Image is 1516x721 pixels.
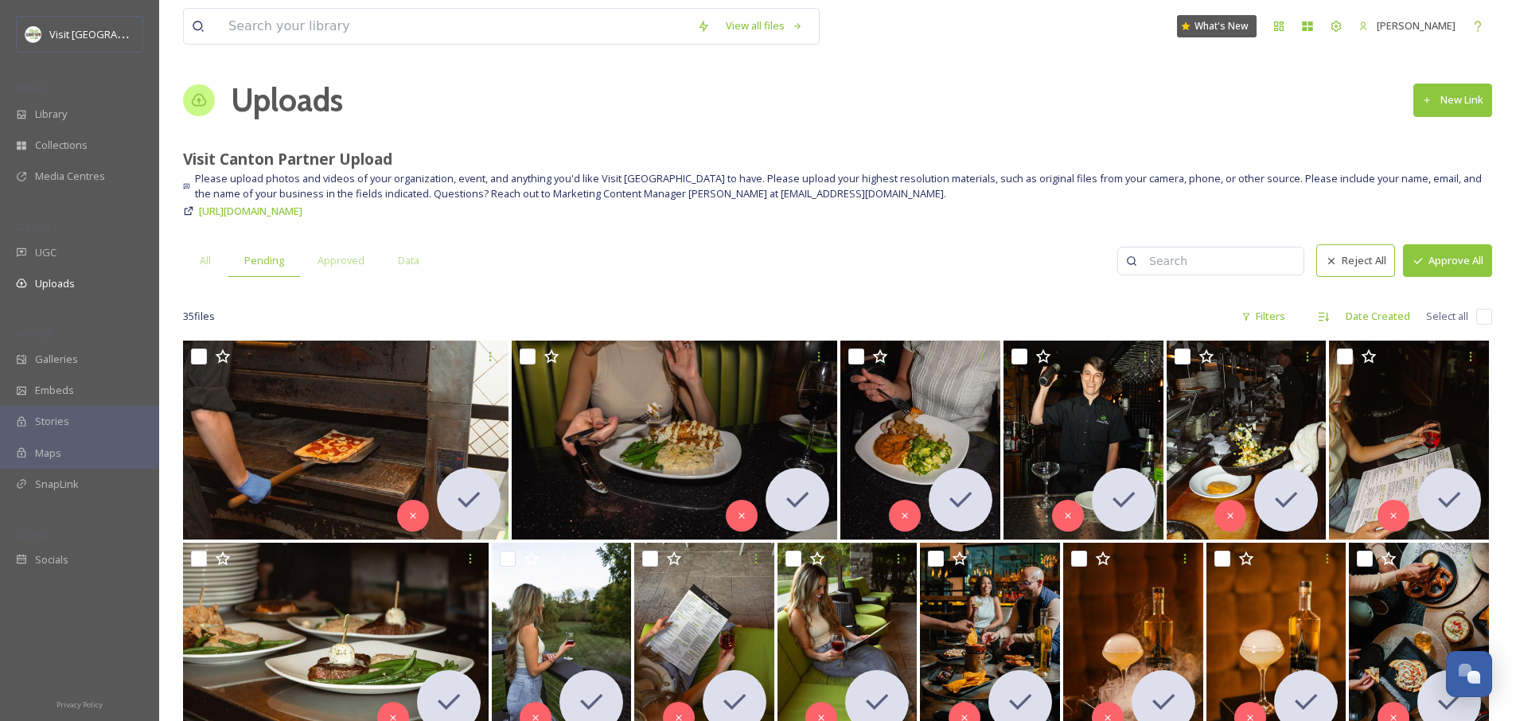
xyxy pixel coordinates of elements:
[16,82,44,94] span: MEDIA
[1377,18,1456,33] span: [PERSON_NAME]
[1350,10,1463,41] a: [PERSON_NAME]
[35,169,105,184] span: Media Centres
[35,414,69,429] span: Stories
[57,700,103,710] span: Privacy Policy
[35,446,61,461] span: Maps
[35,138,88,153] span: Collections
[1316,244,1395,277] button: Reject All
[1167,341,1327,540] img: ext_1759249926.398563_ahartman@gervasivineyard.com-GV_TTOContent_September_MMP2025-30.jpg
[398,253,419,268] span: Data
[220,9,689,44] input: Search your library
[35,352,78,367] span: Galleries
[840,341,1000,540] img: ext_1759249926.979313_ahartman@gervasivineyard.com-GV_TTOContent_September_MMP2025-49.jpg
[1426,309,1468,324] span: Select all
[183,341,509,540] img: ext_1759249927.141252_ahartman@gervasivineyard.com-GV_TTOContent_September_MMP2025-35.jpg
[231,76,343,124] a: Uploads
[244,253,284,268] span: Pending
[16,220,50,232] span: COLLECT
[57,694,103,713] a: Privacy Policy
[35,552,68,567] span: Socials
[1141,245,1296,277] input: Search
[35,477,79,492] span: SnapLink
[200,253,211,268] span: All
[35,383,74,398] span: Embeds
[1004,341,1163,540] img: ext_1759249926.467272_ahartman@gervasivineyard.com-GV_TTOContent_September_MMP2025-38.jpg
[718,10,811,41] a: View all files
[35,276,75,291] span: Uploads
[25,26,41,42] img: download.jpeg
[512,341,837,540] img: ext_1759249926.941912_ahartman@gervasivineyard.com-GV_TTOContent_September_MMP2025-47.jpg
[199,204,302,218] span: [URL][DOMAIN_NAME]
[183,148,392,170] strong: Visit Canton Partner Upload
[195,171,1492,201] span: Please upload photos and videos of your organization, event, and anything you'd like Visit [GEOGR...
[1329,341,1489,540] img: ext_1759249923.54511_ahartman@gervasivineyard.com-GV_TTOContent_September_MMP2025-8.jpg
[1403,244,1492,277] button: Approve All
[1177,15,1257,37] a: What's New
[35,107,67,122] span: Library
[16,528,48,540] span: SOCIALS
[1338,301,1418,332] div: Date Created
[16,327,53,339] span: WIDGETS
[1233,301,1293,332] div: Filters
[183,309,215,324] span: 35 file s
[1446,651,1492,697] button: Open Chat
[199,201,302,220] a: [URL][DOMAIN_NAME]
[35,245,57,260] span: UGC
[318,253,364,268] span: Approved
[49,26,173,41] span: Visit [GEOGRAPHIC_DATA]
[1413,84,1492,116] button: New Link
